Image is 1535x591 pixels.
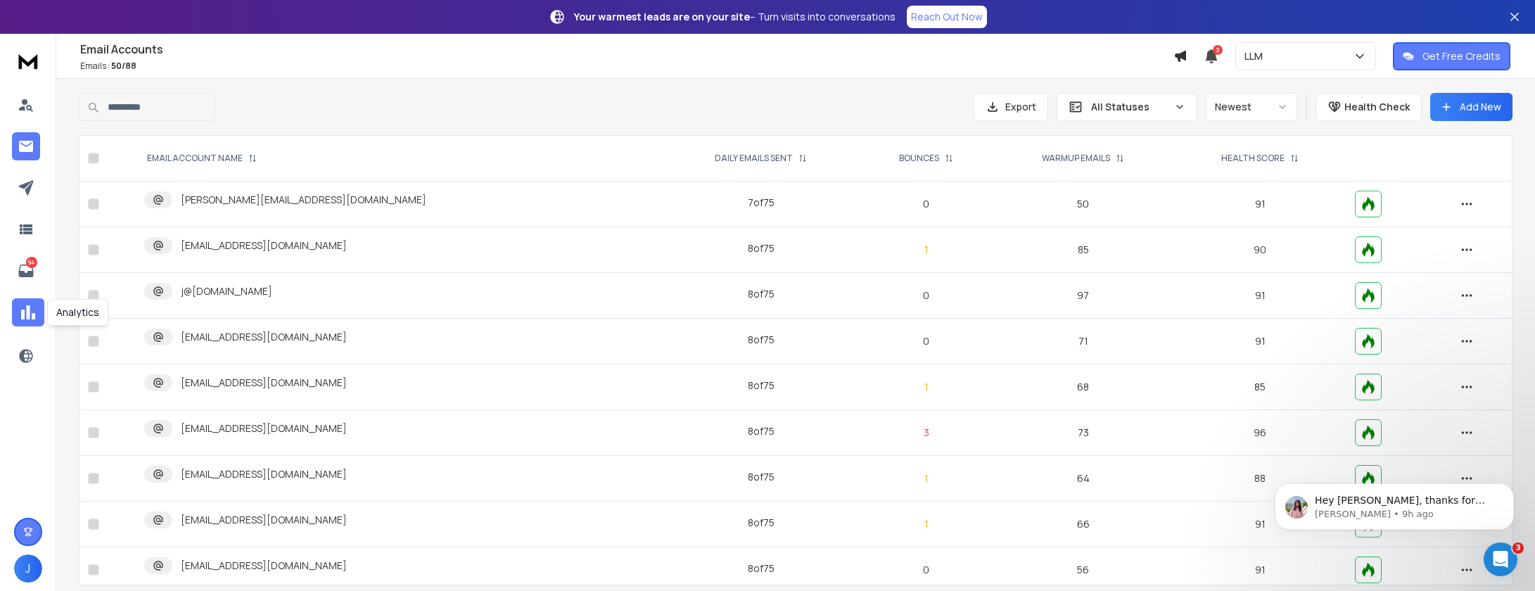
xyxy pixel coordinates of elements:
button: Add New [1430,93,1512,121]
p: Reach Out Now [911,10,983,24]
td: 90 [1174,227,1346,273]
td: 91 [1174,502,1346,547]
td: 68 [993,364,1173,410]
p: WARMUP EMAILS [1042,153,1110,164]
p: 94 [26,257,37,268]
td: 50 [993,182,1173,227]
p: 3 [869,426,984,440]
div: 7 of 75 [748,196,775,210]
td: 66 [993,502,1173,547]
p: [EMAIL_ADDRESS][DOMAIN_NAME] [181,330,347,344]
span: 2 [1213,45,1223,55]
div: EMAIL ACCOUNT NAME [147,153,257,164]
p: 0 [869,288,984,303]
div: 8 of 75 [748,379,775,393]
p: [EMAIL_ADDRESS][DOMAIN_NAME] [181,239,347,253]
td: 85 [993,227,1173,273]
iframe: Intercom live chat [1484,542,1517,576]
p: All Statuses [1091,100,1168,114]
td: 71 [993,319,1173,364]
td: 91 [1174,273,1346,319]
p: [EMAIL_ADDRESS][DOMAIN_NAME] [181,421,347,436]
td: 96 [1174,410,1346,456]
span: 3 [1512,542,1524,554]
td: 97 [993,273,1173,319]
p: Emails : [80,61,1173,72]
p: [EMAIL_ADDRESS][DOMAIN_NAME] [181,513,347,527]
h1: Email Accounts [80,41,1173,58]
p: – Turn visits into conversations [574,10,896,24]
td: 91 [1174,182,1346,227]
strong: Your warmest leads are on your site [574,10,750,23]
p: 1 [869,517,984,531]
button: J [14,554,42,583]
p: 1 [869,380,984,394]
p: [PERSON_NAME][EMAIL_ADDRESS][DOMAIN_NAME] [181,193,426,207]
p: LLM [1244,49,1268,63]
div: Analytics [47,299,108,326]
p: BOUNCES [899,153,939,164]
a: Reach Out Now [907,6,987,28]
p: [EMAIL_ADDRESS][DOMAIN_NAME] [181,559,347,573]
p: 1 [869,243,984,257]
p: Health Check [1344,100,1410,114]
p: j@[DOMAIN_NAME] [181,284,272,298]
p: HEALTH SCORE [1221,153,1285,164]
p: 0 [869,197,984,211]
p: 0 [869,334,984,348]
td: 88 [1174,456,1346,502]
p: DAILY EMAILS SENT [715,153,793,164]
p: [EMAIL_ADDRESS][DOMAIN_NAME] [181,467,347,481]
div: 8 of 75 [748,516,775,530]
td: 73 [993,410,1173,456]
button: Health Check [1316,93,1422,121]
td: 85 [1174,364,1346,410]
div: 8 of 75 [748,333,775,347]
button: Export [974,93,1048,121]
div: 8 of 75 [748,287,775,301]
img: logo [14,48,42,74]
div: 8 of 75 [748,424,775,438]
p: 0 [869,563,984,577]
span: 50 / 88 [111,60,136,72]
td: 91 [1174,319,1346,364]
p: 1 [869,471,984,485]
div: 8 of 75 [748,470,775,484]
p: [EMAIL_ADDRESS][DOMAIN_NAME] [181,376,347,390]
button: Get Free Credits [1393,42,1510,70]
button: Newest [1206,93,1297,121]
div: 8 of 75 [748,241,775,255]
iframe: Intercom notifications message [1254,454,1535,553]
td: 64 [993,456,1173,502]
p: Get Free Credits [1422,49,1501,63]
a: 94 [12,257,40,285]
div: 8 of 75 [748,561,775,576]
